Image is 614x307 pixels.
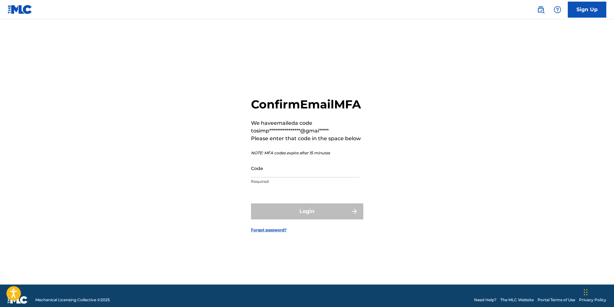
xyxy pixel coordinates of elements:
[554,6,561,13] img: help
[537,6,545,13] img: search
[579,297,606,303] a: Privacy Policy
[534,3,547,16] a: Public Search
[251,97,363,112] h2: Confirm Email MFA
[582,276,614,307] iframe: Chat Widget
[251,227,287,233] a: Forgot password?
[500,297,534,303] a: The MLC Website
[568,2,606,18] a: Sign Up
[251,179,359,184] p: Required
[251,135,363,142] p: Please enter that code in the space below
[474,297,497,303] a: Need Help?
[584,283,588,302] div: Drag
[8,5,32,14] img: MLC Logo
[35,297,110,303] span: Mechanical Licensing Collective © 2025
[538,297,575,303] a: Portal Terms of Use
[551,3,564,16] div: Help
[251,150,363,156] p: NOTE: MFA codes expire after 15 minutes
[8,296,28,304] img: logo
